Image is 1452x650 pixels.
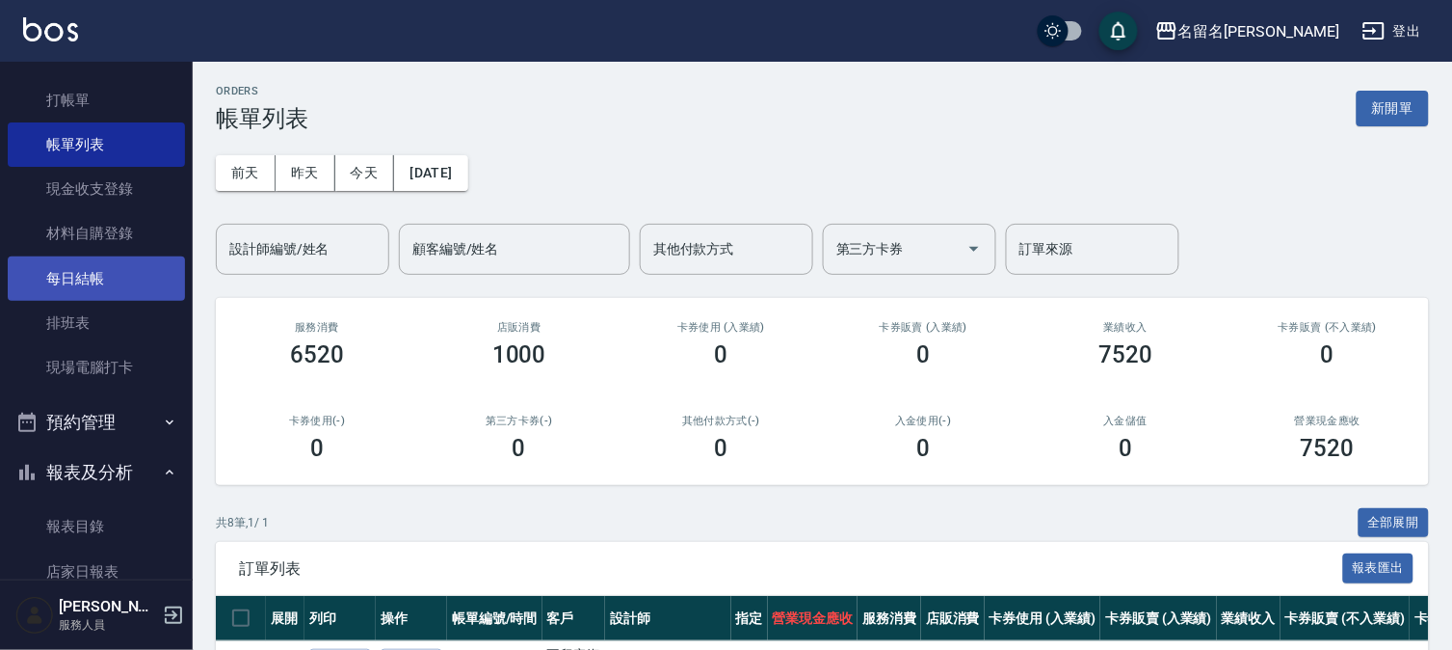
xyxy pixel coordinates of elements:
[845,415,1001,427] h2: 入金使用(-)
[239,415,395,427] h2: 卡券使用(-)
[1355,14,1429,49] button: 登出
[1357,98,1429,117] a: 新開單
[8,504,185,549] a: 報表目錄
[731,596,768,641] th: 指定
[1357,91,1429,126] button: 新開單
[644,415,800,427] h2: 其他付款方式(-)
[441,321,597,334] h2: 店販消費
[1343,554,1414,583] button: 報表匯出
[1250,415,1406,427] h2: 營業現金應收
[768,596,858,641] th: 營業現金應收
[441,415,597,427] h2: 第三方卡券(-)
[8,211,185,256] a: 材料自購登錄
[1359,508,1430,538] button: 全部展開
[266,596,304,641] th: 展開
[1100,596,1217,641] th: 卡券販賣 (入業績)
[1217,596,1280,641] th: 業績收入
[216,85,308,97] h2: ORDERS
[216,155,276,191] button: 前天
[239,559,1343,579] span: 訂單列表
[1321,341,1334,368] h3: 0
[335,155,395,191] button: 今天
[921,596,985,641] th: 店販消費
[845,321,1001,334] h2: 卡券販賣 (入業績)
[513,435,526,462] h3: 0
[59,597,157,616] h5: [PERSON_NAME]
[216,514,269,531] p: 共 8 筆, 1 / 1
[276,155,335,191] button: 昨天
[858,596,921,641] th: 服務消費
[542,596,606,641] th: 客戶
[1098,341,1152,368] h3: 7520
[1047,321,1203,334] h2: 業績收入
[1099,12,1138,50] button: save
[985,596,1101,641] th: 卡券使用 (入業績)
[492,341,546,368] h3: 1000
[1250,321,1406,334] h2: 卡券販賣 (不入業績)
[8,301,185,345] a: 排班表
[644,321,800,334] h2: 卡券使用 (入業績)
[8,550,185,594] a: 店家日報表
[1178,19,1339,43] div: 名留名[PERSON_NAME]
[447,596,542,641] th: 帳單編號/時間
[310,435,324,462] h3: 0
[959,233,990,264] button: Open
[715,435,728,462] h3: 0
[1119,435,1132,462] h3: 0
[916,435,930,462] h3: 0
[290,341,344,368] h3: 6520
[1148,12,1347,51] button: 名留名[PERSON_NAME]
[1343,558,1414,577] a: 報表匯出
[8,257,185,301] a: 每日結帳
[394,155,467,191] button: [DATE]
[715,341,728,368] h3: 0
[916,341,930,368] h3: 0
[23,17,78,41] img: Logo
[8,345,185,390] a: 現場電腦打卡
[216,105,308,132] h3: 帳單列表
[1280,596,1410,641] th: 卡券販賣 (不入業績)
[8,167,185,211] a: 現金收支登錄
[605,596,730,641] th: 設計師
[8,122,185,167] a: 帳單列表
[8,397,185,447] button: 預約管理
[8,78,185,122] a: 打帳單
[239,321,395,334] h3: 服務消費
[59,616,157,634] p: 服務人員
[304,596,376,641] th: 列印
[15,596,54,635] img: Person
[8,447,185,498] button: 報表及分析
[1047,415,1203,427] h2: 入金儲值
[376,596,447,641] th: 操作
[1301,435,1355,462] h3: 7520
